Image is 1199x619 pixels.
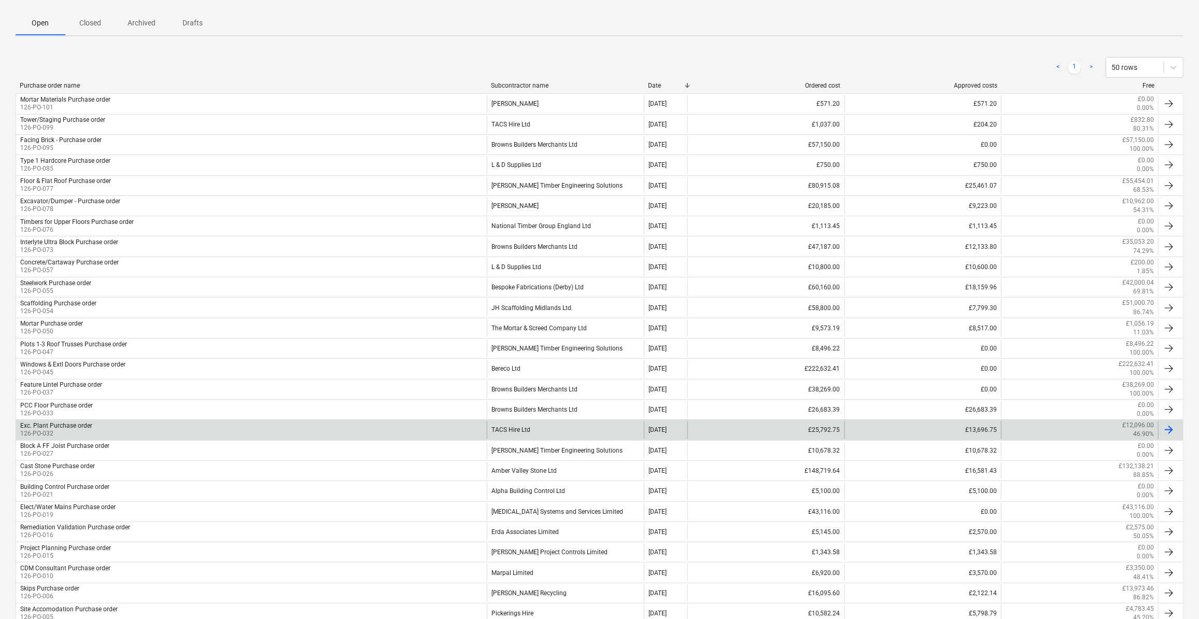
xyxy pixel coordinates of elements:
[20,409,93,418] p: 126-PO-033
[1130,348,1154,357] p: 100.00%
[648,325,667,332] div: [DATE]
[844,156,1001,174] div: £750.00
[844,381,1001,398] div: £0.00
[687,584,844,602] div: £16,095.60
[487,299,644,316] div: JH Scaffolding Midlands Ltd.
[487,564,644,581] div: Marpal Limited
[20,226,134,234] p: 126-PO-076
[20,246,118,255] p: 126-PO-073
[1147,569,1199,619] div: Chat Widget
[1133,308,1154,317] p: 86.74%
[128,18,156,29] p: Archived
[844,95,1001,112] div: £571.20
[648,386,667,393] div: [DATE]
[648,284,667,291] div: [DATE]
[1126,564,1154,572] p: £3,350.00
[648,100,667,107] div: [DATE]
[20,422,92,429] div: Exc. Plant Purchase order
[687,381,844,398] div: £38,269.00
[844,258,1001,276] div: £10,600.00
[487,543,644,561] div: [PERSON_NAME] Project Controls Limited
[687,543,844,561] div: £1,343.58
[648,589,667,597] div: [DATE]
[1122,177,1154,186] p: £55,454.01
[844,543,1001,561] div: £1,343.58
[20,157,110,164] div: Type 1 Hardcore Purchase order
[687,177,844,194] div: £80,915.08
[487,401,644,418] div: Browns Builders Merchants Ltd
[20,287,91,296] p: 126-PO-055
[487,217,644,235] div: National Timber Group England Ltd
[1126,319,1154,328] p: £1,056.19
[20,381,102,388] div: Feature Lintel Purchase order
[20,144,102,152] p: 126-PO-095
[20,490,109,499] p: 126-PO-021
[687,95,844,112] div: £571.20
[844,421,1001,439] div: £13,696.75
[20,524,130,531] div: Remediation Validation Purchase order
[487,462,644,480] div: Amber Valley Stone Ltd
[20,483,109,490] div: Building Control Purchase order
[844,360,1001,377] div: £0.00
[844,197,1001,215] div: £9,223.00
[687,116,844,133] div: £1,037.00
[844,299,1001,316] div: £7,799.30
[687,421,844,439] div: £25,792.75
[648,365,667,372] div: [DATE]
[1085,61,1097,74] a: Next page
[648,345,667,352] div: [DATE]
[687,564,844,581] div: £6,920.00
[1137,491,1154,500] p: 0.00%
[1133,593,1154,602] p: 86.82%
[1052,61,1064,74] a: Previous page
[1126,340,1154,348] p: £8,496.22
[687,237,844,255] div: £47,187.00
[1133,532,1154,541] p: 50.05%
[20,218,134,226] div: Timbers for Upper Floors Purchase order
[844,237,1001,255] div: £12,133.80
[844,482,1001,500] div: £5,100.00
[844,462,1001,480] div: £16,581.43
[1133,430,1154,439] p: 46.90%
[648,487,667,495] div: [DATE]
[687,258,844,276] div: £10,800.00
[20,592,79,601] p: 126-PO-006
[487,278,644,296] div: Bespoke Fabrications (Derby) Ltd
[648,508,667,515] div: [DATE]
[844,564,1001,581] div: £3,570.00
[648,569,667,576] div: [DATE]
[20,205,120,214] p: 126-PO-078
[648,447,667,454] div: [DATE]
[1138,95,1154,104] p: £0.00
[648,82,683,89] div: Date
[491,82,640,89] div: Subcontractor name
[20,307,96,316] p: 126-PO-054
[20,388,102,397] p: 126-PO-037
[487,237,644,255] div: Browns Builders Merchants Ltd
[648,406,667,413] div: [DATE]
[1122,381,1154,389] p: £38,269.00
[1133,247,1154,256] p: 74.29%
[20,470,95,479] p: 126-PO-026
[687,197,844,215] div: £20,185.00
[1137,451,1154,459] p: 0.00%
[1137,410,1154,418] p: 0.00%
[487,442,644,459] div: [PERSON_NAME] Timber Engineering Solutions
[648,243,667,250] div: [DATE]
[20,327,83,336] p: 126-PO-050
[487,421,644,439] div: TACS Hire Ltd
[1068,61,1081,74] a: Page 1 is your current page
[20,449,109,458] p: 126-PO-027
[20,402,93,409] div: PCC Floor Purchase order
[687,340,844,357] div: £8,496.22
[1126,523,1154,532] p: £2,575.00
[844,278,1001,296] div: £18,159.96
[20,552,111,560] p: 126-PO-015
[1119,462,1154,471] p: £132,138.21
[1122,299,1154,307] p: £51,000.70
[180,18,205,29] p: Drafts
[487,584,644,602] div: [PERSON_NAME] Recycling
[687,136,844,153] div: £57,150.00
[1138,482,1154,491] p: £0.00
[1137,104,1154,112] p: 0.00%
